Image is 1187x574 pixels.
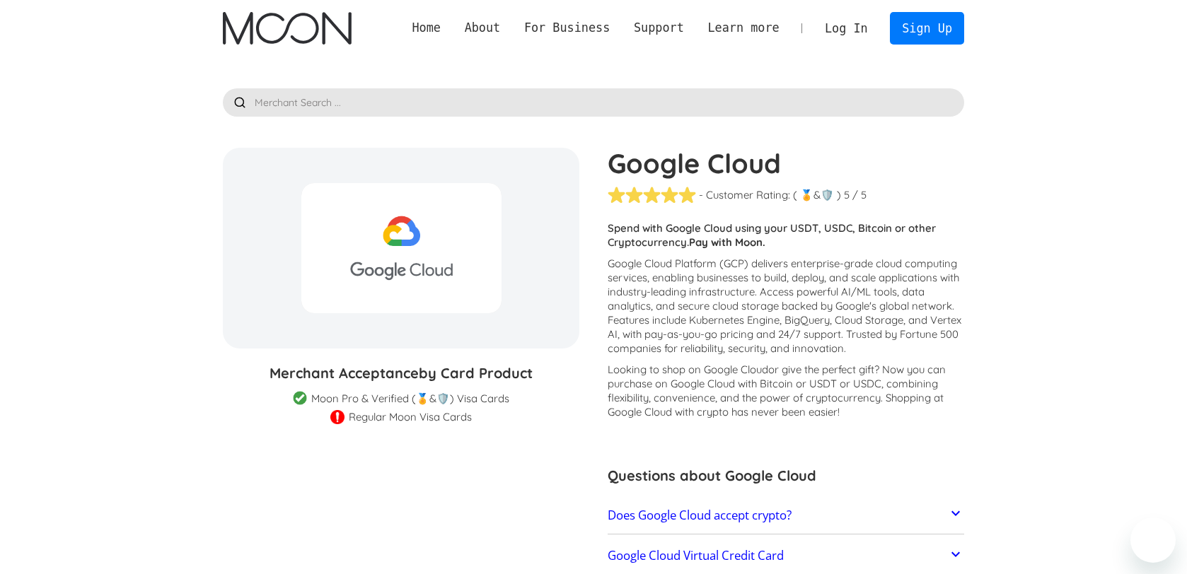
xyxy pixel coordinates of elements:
a: Sign Up [890,12,963,44]
div: ( [793,188,797,202]
strong: Pay with Moon. [689,235,765,249]
h2: Google Cloud Virtual Credit Card [608,549,784,563]
div: Support [634,19,684,37]
h3: Merchant Acceptance [223,363,579,384]
p: Google Cloud Platform (GCP) delivers enterprise-grade cloud computing services, enabling business... [608,257,964,356]
h3: Questions about Google Cloud [608,465,964,486]
span: by Card Product [419,364,533,382]
h1: Google Cloud [608,148,964,179]
div: For Business [524,19,610,37]
div: About [465,19,501,37]
div: ) [837,188,841,202]
div: Support [622,19,695,37]
p: Looking to shop on Google Cloud ? Now you can purchase on Google Cloud with Bitcoin or USDT or US... [608,363,964,419]
img: Moon Logo [223,12,351,45]
div: - Customer Rating: [699,188,790,202]
span: or give the perfect gift [768,363,874,376]
h2: Does Google Cloud accept crypto? [608,508,792,522]
div: Learn more [707,19,779,37]
a: home [223,12,351,45]
div: 5 [844,188,850,202]
div: / 5 [852,188,867,202]
div: About [453,19,512,37]
a: Log In [813,13,879,44]
a: Google Cloud Virtual Credit Card [608,541,964,570]
input: Merchant Search ... [223,88,964,117]
div: 🏅&🛡️ [800,188,834,202]
a: Home [400,19,453,37]
a: Does Google Cloud accept crypto? [608,500,964,530]
div: Learn more [696,19,792,37]
div: Regular Moon Visa Cards [349,410,472,424]
p: Spend with Google Cloud using your USDT, USDC, Bitcoin or other Cryptocurrency. [608,221,964,250]
div: For Business [512,19,622,37]
iframe: Mesajlaşma penceresini başlatma düğmesi [1130,517,1176,563]
div: Moon Pro & Verified (🏅&🛡️) Visa Cards [311,392,509,406]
